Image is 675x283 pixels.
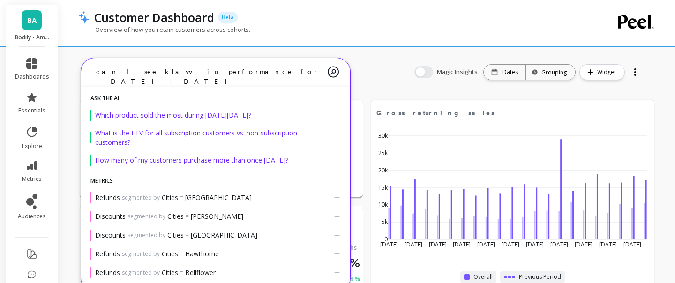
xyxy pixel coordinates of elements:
[15,34,49,41] p: Bodily - Amazon
[218,12,238,23] p: Beta
[22,142,42,150] span: explore
[95,268,216,277] span: Refunds Cities Bellflower
[376,108,495,118] span: Gross returning sales
[22,175,42,183] span: metrics
[579,64,625,80] button: Widget
[27,15,37,26] span: BA
[79,11,90,24] img: header icon
[95,212,243,221] span: Discounts Cities [PERSON_NAME]
[597,67,619,77] span: Widget
[180,269,183,276] span: =
[127,231,165,239] span: segmented by
[95,111,251,119] span: Which product sold the most during [DATE][DATE]?
[94,9,214,25] p: Customer Dashboard
[127,213,165,220] span: segmented by
[122,269,160,276] span: segmented by
[15,73,49,81] span: dashboards
[122,194,160,201] span: segmented by
[81,95,350,102] h2: ask the AI
[519,273,561,281] span: Previous Period
[79,25,250,34] p: Overview of how you retain customers across cohorts.
[81,177,350,185] h2: metrics
[18,213,46,220] span: audiences
[95,156,288,164] span: How many of my customers purchase more than once [DATE]?
[534,68,567,77] div: Grouping
[89,60,328,84] textarea: can I see klayvio performance for [DATE]- [DATE]
[186,213,189,220] span: =
[180,194,183,201] span: =
[376,106,619,119] span: Gross returning sales
[95,231,257,240] span: Discounts Cities [GEOGRAPHIC_DATA]
[473,273,493,281] span: Overall
[80,140,217,162] span: $7,269
[95,128,297,147] span: What is the LTV for all subscription customers vs. non-subscription customers?
[186,231,189,239] span: =
[180,250,183,258] span: =
[95,193,252,202] span: Refunds Cities [GEOGRAPHIC_DATA]
[95,249,219,259] span: Refunds Cities Hawthorne
[437,67,480,77] span: Magic Insights
[18,107,45,114] span: essentials
[502,68,518,76] p: Dates
[80,246,217,268] span: $52.46
[328,60,339,84] img: magic search icon
[122,250,160,258] span: segmented by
